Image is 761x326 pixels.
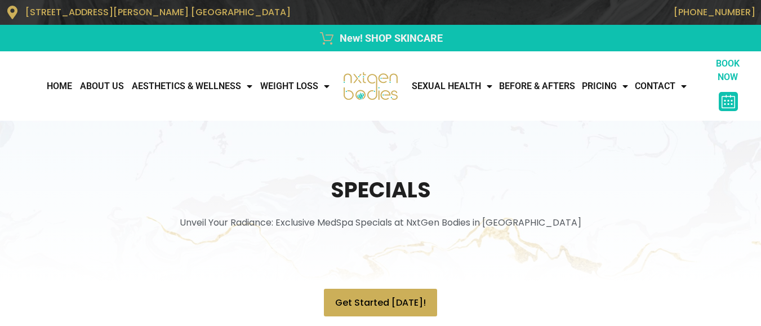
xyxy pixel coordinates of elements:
a: New! SHOP SKINCARE [6,30,755,46]
nav: Menu [408,75,706,98]
span: New! SHOP SKINCARE [337,30,443,46]
a: About Us [76,75,128,98]
a: Before & Afters [496,75,578,98]
nav: Menu [6,75,333,98]
a: WEIGHT LOSS [256,75,333,98]
span: [STREET_ADDRESS][PERSON_NAME] [GEOGRAPHIC_DATA] [25,6,291,19]
a: CONTACT [631,75,690,98]
a: Sexual Health [408,75,496,98]
p: [PHONE_NUMBER] [386,7,756,17]
span: Get Started [DATE]! [335,297,426,308]
a: Pricing [578,75,631,98]
a: AESTHETICS & WELLNESS [128,75,256,98]
a: Home [43,75,76,98]
p: BOOK NOW [706,57,750,84]
a: Get Started [DATE]! [324,289,437,316]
